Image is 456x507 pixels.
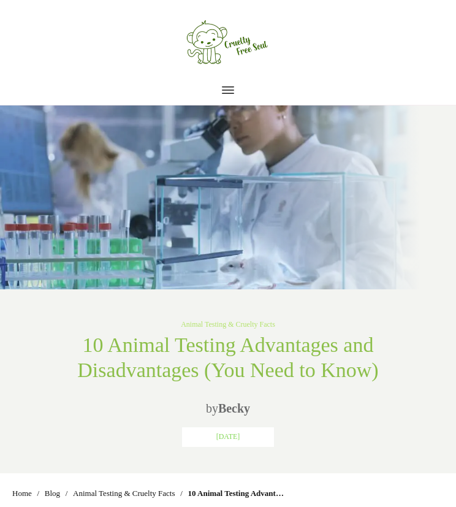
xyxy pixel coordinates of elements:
[45,486,60,501] a: Blog
[216,432,240,441] span: [DATE]
[188,486,287,501] span: 10 Animal Testing Advantages and Disadvantages (You Need to Know)
[45,489,60,498] span: Blog
[12,489,32,498] span: Home
[181,320,275,329] a: Animal Testing & Cruelty Facts
[77,334,378,381] span: 10 Animal Testing Advantages and Disadvantages (You Need to Know)
[34,490,42,498] li: /
[51,396,405,421] p: by
[12,486,32,501] a: Home
[177,490,185,498] li: /
[218,402,250,415] a: Becky
[73,489,175,498] span: Animal Testing & Cruelty Facts
[63,490,70,498] li: /
[73,486,175,501] a: Animal Testing & Cruelty Facts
